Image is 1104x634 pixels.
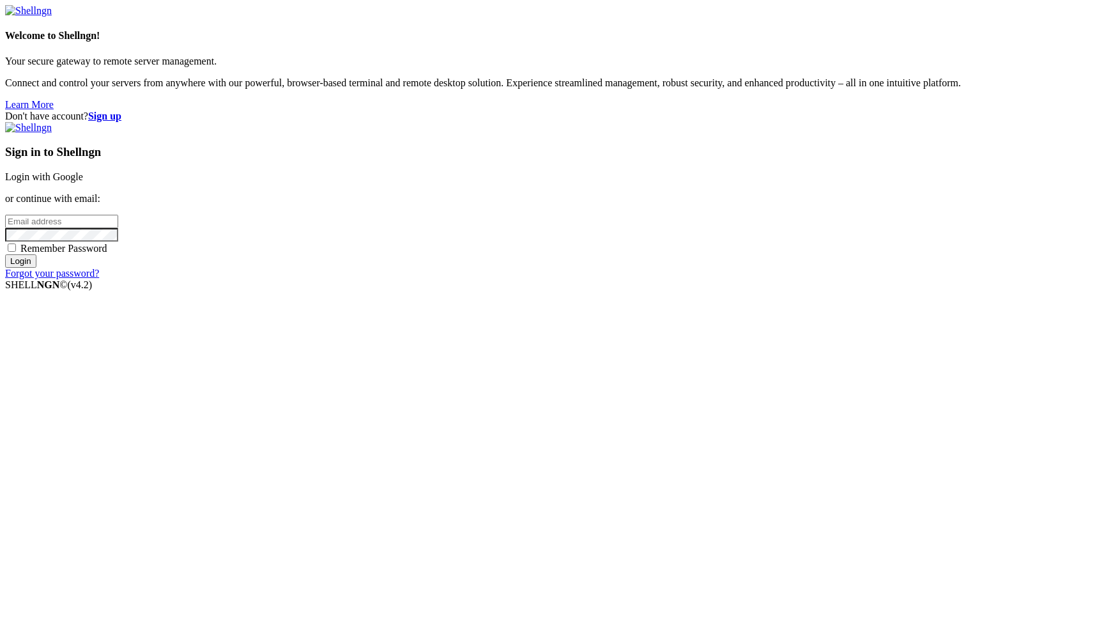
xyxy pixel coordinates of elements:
span: Remember Password [20,243,107,254]
a: Learn More [5,99,54,110]
a: Forgot your password? [5,268,99,279]
span: 4.2.0 [68,279,93,290]
img: Shellngn [5,122,52,134]
p: or continue with email: [5,193,1099,205]
a: Login with Google [5,171,83,182]
img: Shellngn [5,5,52,17]
span: SHELL © [5,279,92,290]
input: Login [5,254,36,268]
input: Email address [5,215,118,228]
h3: Sign in to Shellngn [5,145,1099,159]
p: Your secure gateway to remote server management. [5,56,1099,67]
a: Sign up [88,111,121,121]
h4: Welcome to Shellngn! [5,30,1099,42]
p: Connect and control your servers from anywhere with our powerful, browser-based terminal and remo... [5,77,1099,89]
input: Remember Password [8,244,16,252]
div: Don't have account? [5,111,1099,122]
b: NGN [37,279,60,290]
